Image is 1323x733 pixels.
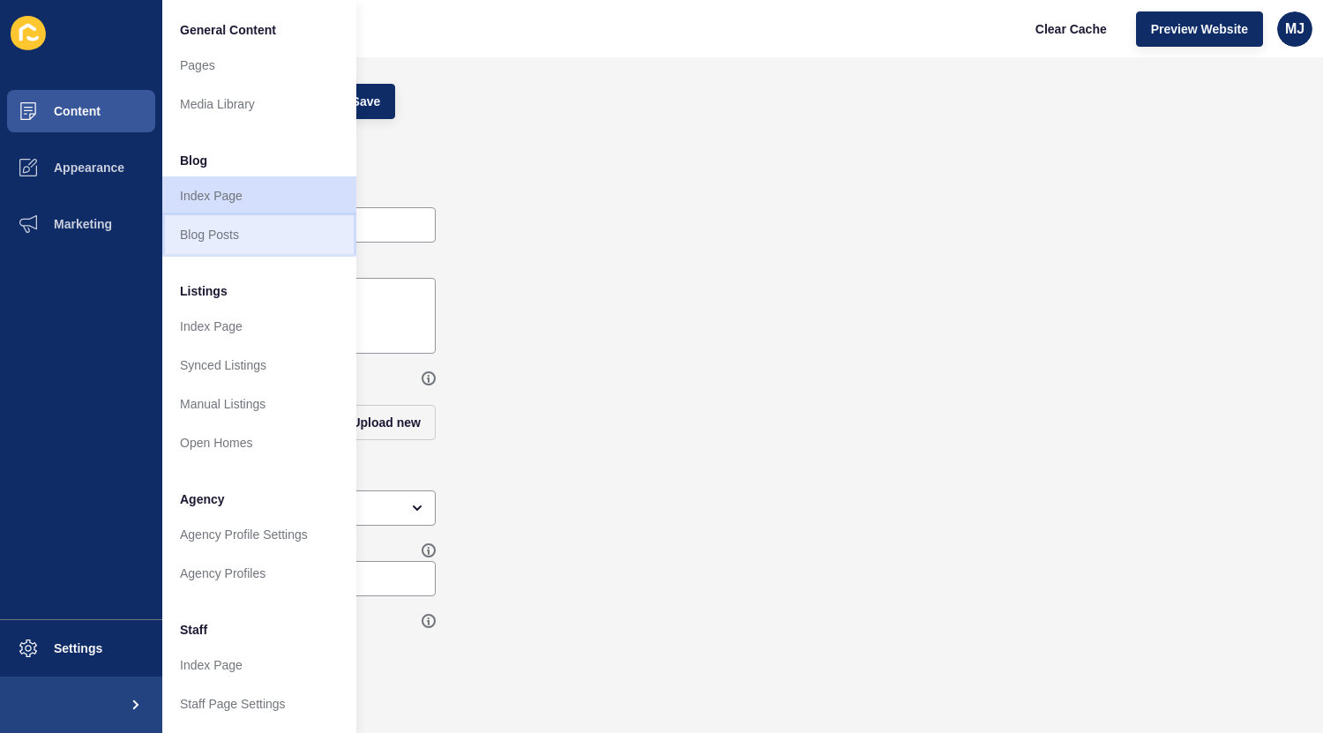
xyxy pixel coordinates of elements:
span: Clear Cache [1035,20,1107,38]
a: Index Page [162,646,356,684]
a: Staff Page Settings [162,684,356,723]
span: General Content [180,21,276,39]
span: Preview Website [1151,20,1248,38]
button: Save [337,84,396,119]
a: Synced Listings [162,346,356,385]
a: Agency Profiles [162,554,356,593]
span: Save [352,93,381,110]
button: Upload new [336,405,436,440]
span: Blog [180,152,207,169]
a: Manual Listings [162,385,356,423]
span: Upload new [351,414,421,431]
a: Blog Posts [162,215,356,254]
a: Agency Profile Settings [162,515,356,554]
span: MJ [1285,20,1304,38]
a: Media Library [162,85,356,123]
a: Pages [162,46,356,85]
span: Agency [180,490,225,508]
button: Preview Website [1136,11,1263,47]
a: Open Homes [162,423,356,462]
span: Listings [180,282,228,300]
button: Clear Cache [1020,11,1122,47]
span: Staff [180,621,207,639]
a: Index Page [162,307,356,346]
a: Index Page [162,176,356,215]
